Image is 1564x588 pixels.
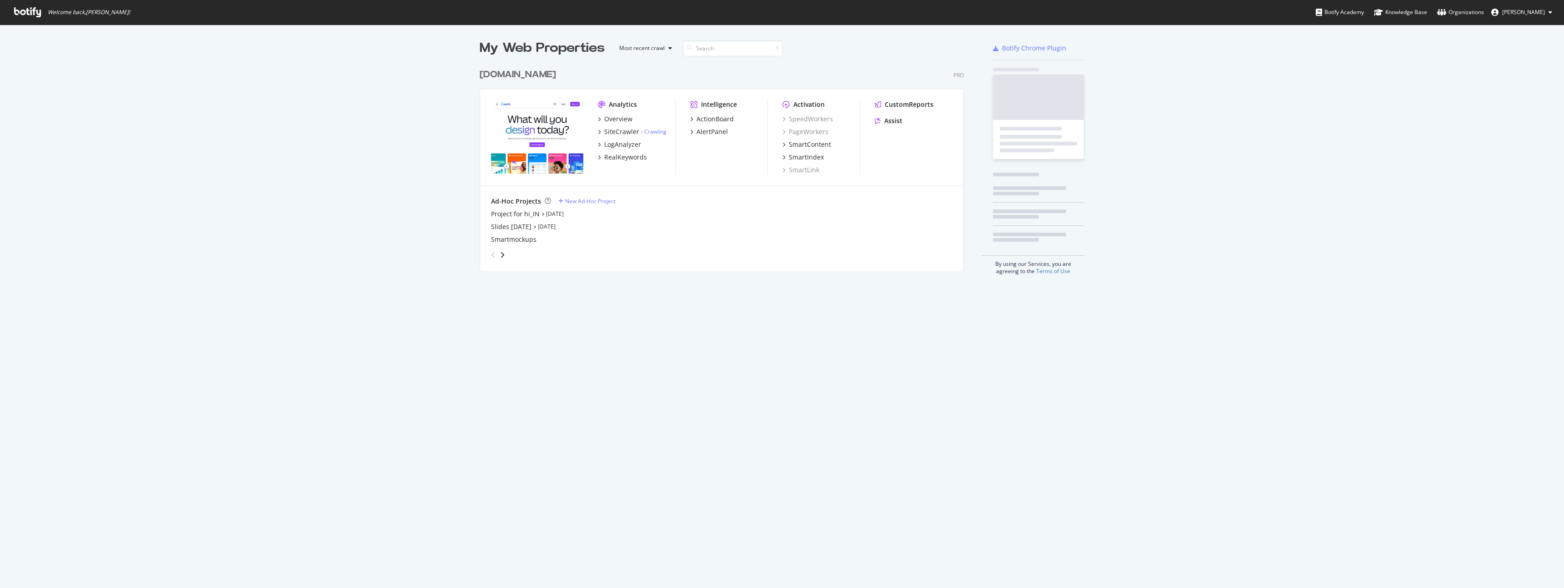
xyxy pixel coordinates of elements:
[491,197,541,206] div: Ad-Hoc Projects
[782,140,831,149] a: SmartContent
[782,115,833,124] a: SpeedWorkers
[491,209,540,219] a: Project for hi_IN
[598,140,641,149] a: LogAnalyzer
[782,153,824,162] a: SmartIndex
[598,127,667,136] a: SiteCrawler- Crawling
[480,68,560,81] a: [DOMAIN_NAME]
[690,115,734,124] a: ActionBoard
[782,127,828,136] a: PageWorkers
[885,100,933,109] div: CustomReports
[683,40,783,56] input: Search
[644,128,667,135] a: Crawling
[701,100,737,109] div: Intelligence
[697,127,728,136] div: AlertPanel
[953,71,964,79] div: Pro
[565,197,616,205] div: New Ad-Hoc Project
[598,115,632,124] a: Overview
[558,197,616,205] a: New Ad-Hoc Project
[782,165,819,174] a: SmartLink
[499,250,506,259] div: angle-right
[491,100,583,174] img: canva.com
[1316,8,1364,17] div: Botify Academy
[609,100,637,109] div: Analytics
[480,57,971,271] div: grid
[789,140,831,149] div: SmartContent
[48,9,130,16] span: Welcome back, [PERSON_NAME] !
[690,127,728,136] a: AlertPanel
[1502,8,1545,16] span: An Nguyen
[546,210,564,218] a: [DATE]
[491,222,531,231] a: Slides [DATE]
[993,44,1066,53] a: Botify Chrome Plugin
[1002,44,1066,53] div: Botify Chrome Plugin
[612,41,676,55] button: Most recent crawl
[604,153,647,162] div: RealKeywords
[604,115,632,124] div: Overview
[598,153,647,162] a: RealKeywords
[884,116,902,125] div: Assist
[604,127,639,136] div: SiteCrawler
[538,223,556,230] a: [DATE]
[604,140,641,149] div: LogAnalyzer
[619,45,665,51] div: Most recent crawl
[487,248,499,262] div: angle-left
[982,255,1084,275] div: By using our Services, you are agreeing to the
[875,100,933,109] a: CustomReports
[1437,8,1484,17] div: Organizations
[793,100,825,109] div: Activation
[1036,267,1070,275] a: Terms of Use
[480,39,605,57] div: My Web Properties
[1484,5,1559,20] button: [PERSON_NAME]
[491,235,536,244] a: Smartmockups
[480,68,556,81] div: [DOMAIN_NAME]
[1374,8,1427,17] div: Knowledge Base
[875,116,902,125] a: Assist
[789,153,824,162] div: SmartIndex
[697,115,734,124] div: ActionBoard
[641,128,667,135] div: -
